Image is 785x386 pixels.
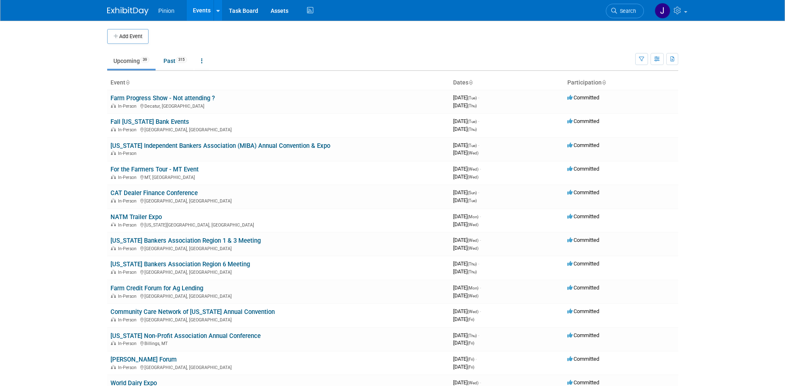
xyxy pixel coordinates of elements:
span: [DATE] [453,316,474,322]
a: For the Farmers Tour - MT Event [110,166,199,173]
span: [DATE] [453,268,477,275]
span: Committed [567,118,599,124]
span: (Wed) [468,151,478,155]
a: Community Care Network of [US_STATE] Annual Convention [110,308,275,316]
span: Committed [567,261,599,267]
span: (Wed) [468,381,478,385]
span: (Fri) [468,341,474,345]
span: In-Person [118,294,139,299]
span: [DATE] [453,150,478,156]
span: [DATE] [453,261,479,267]
span: (Sun) [468,191,477,195]
div: MT, [GEOGRAPHIC_DATA] [110,174,447,180]
span: [DATE] [453,126,477,132]
span: [DATE] [453,142,479,148]
span: In-Person [118,151,139,156]
span: (Wed) [468,175,478,179]
img: In-Person Event [111,294,116,298]
span: Committed [567,285,599,291]
span: Search [617,8,636,14]
button: Add Event [107,29,149,44]
span: Committed [567,332,599,338]
span: (Thu) [468,333,477,338]
span: (Wed) [468,294,478,298]
a: CAT Dealer Finance Conference [110,189,198,197]
img: In-Person Event [111,127,116,131]
img: In-Person Event [111,246,116,250]
span: [DATE] [453,221,478,227]
span: - [480,285,481,291]
span: Pinion [158,7,175,14]
span: [DATE] [453,197,477,203]
span: Committed [567,237,599,243]
span: (Thu) [468,104,477,108]
img: Jennifer Plumisto [655,3,670,19]
span: [DATE] [453,292,478,299]
div: Billings, MT [110,340,447,346]
a: Farm Progress Show - Not attending ? [110,94,215,102]
span: Committed [567,142,599,148]
span: [DATE] [453,340,474,346]
span: (Fri) [468,365,474,369]
span: - [475,356,477,362]
span: (Tue) [468,198,477,203]
a: [US_STATE] Bankers Association Region 6 Meeting [110,261,250,268]
span: [DATE] [453,213,481,220]
a: Upcoming39 [107,53,156,69]
span: (Tue) [468,96,477,100]
img: In-Person Event [111,175,116,179]
span: - [480,213,481,220]
span: (Wed) [468,246,478,251]
img: In-Person Event [111,104,116,108]
div: [US_STATE][GEOGRAPHIC_DATA], [GEOGRAPHIC_DATA] [110,221,447,228]
span: (Fri) [468,357,474,362]
span: [DATE] [453,118,479,124]
span: (Wed) [468,167,478,171]
div: [GEOGRAPHIC_DATA], [GEOGRAPHIC_DATA] [110,245,447,251]
span: In-Person [118,317,139,323]
span: In-Person [118,246,139,251]
span: - [478,142,479,148]
span: - [480,237,481,243]
span: - [478,189,479,195]
span: (Thu) [468,270,477,274]
a: [PERSON_NAME] Forum [110,356,177,363]
span: (Wed) [468,238,478,243]
span: In-Person [118,127,139,133]
img: In-Person Event [111,341,116,345]
span: Committed [567,356,599,362]
span: In-Person [118,341,139,346]
span: (Wed) [468,222,478,227]
span: (Thu) [468,262,477,266]
span: (Wed) [468,309,478,314]
a: [US_STATE] Non-Profit Association Annual Conference [110,332,261,340]
span: [DATE] [453,237,481,243]
a: Fall [US_STATE] Bank Events [110,118,189,125]
div: [GEOGRAPHIC_DATA], [GEOGRAPHIC_DATA] [110,316,447,323]
img: In-Person Event [111,317,116,321]
img: In-Person Event [111,222,116,227]
span: In-Person [118,222,139,228]
a: Sort by Event Name [125,79,130,86]
div: [GEOGRAPHIC_DATA], [GEOGRAPHIC_DATA] [110,292,447,299]
span: [DATE] [453,332,479,338]
div: [GEOGRAPHIC_DATA], [GEOGRAPHIC_DATA] [110,268,447,275]
span: (Mon) [468,286,478,290]
span: [DATE] [453,102,477,109]
span: [DATE] [453,285,481,291]
span: Committed [567,379,599,386]
span: [DATE] [453,166,481,172]
span: Committed [567,189,599,195]
span: (Tue) [468,143,477,148]
a: Search [606,4,644,18]
img: In-Person Event [111,365,116,369]
span: In-Person [118,104,139,109]
span: In-Person [118,175,139,180]
span: [DATE] [453,174,478,180]
span: [DATE] [453,379,481,386]
a: Past315 [157,53,193,69]
img: In-Person Event [111,151,116,155]
a: Sort by Start Date [468,79,473,86]
a: [US_STATE] Independent Bankers Association (MIBA) Annual Convention & Expo [110,142,330,150]
div: [GEOGRAPHIC_DATA], [GEOGRAPHIC_DATA] [110,126,447,133]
